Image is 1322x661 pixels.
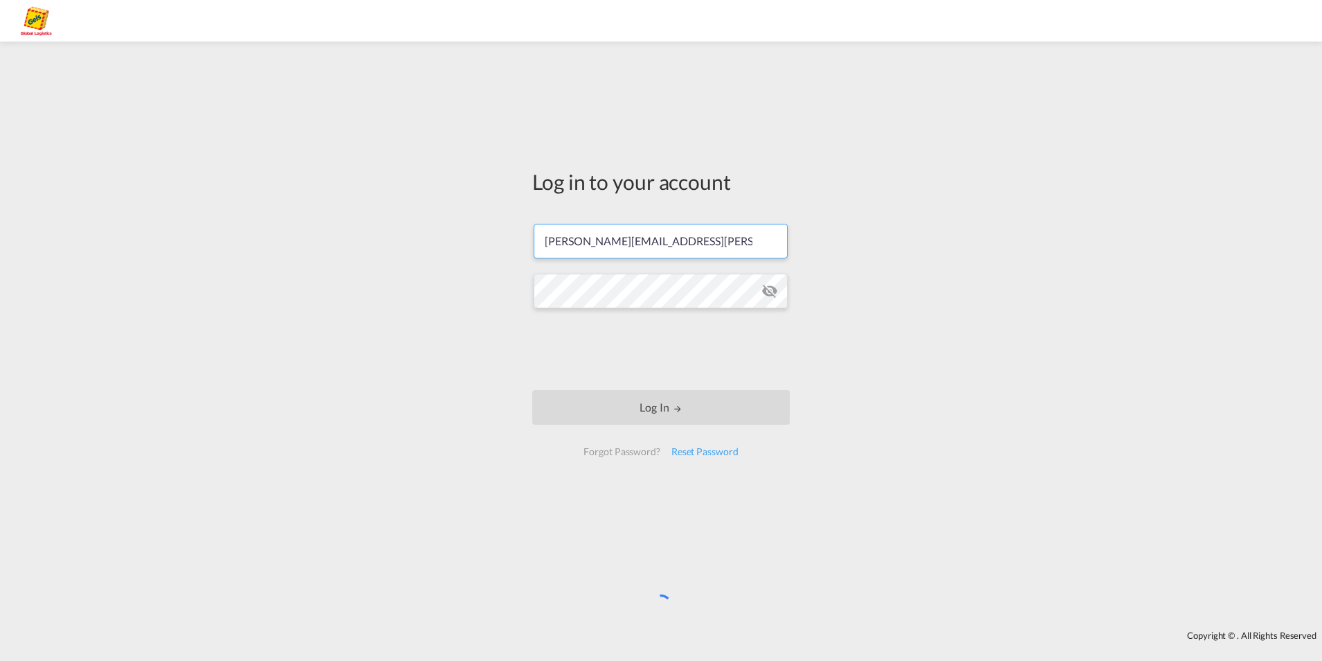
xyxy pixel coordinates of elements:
div: Reset Password [666,439,744,464]
button: LOGIN [532,390,790,425]
div: Forgot Password? [578,439,665,464]
iframe: reCAPTCHA [556,322,766,376]
input: Enter email/phone number [534,224,788,258]
md-icon: icon-eye-off [761,283,778,299]
div: Log in to your account [532,167,790,196]
img: a2a4a140666c11eeab5485e577415959.png [21,6,52,37]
